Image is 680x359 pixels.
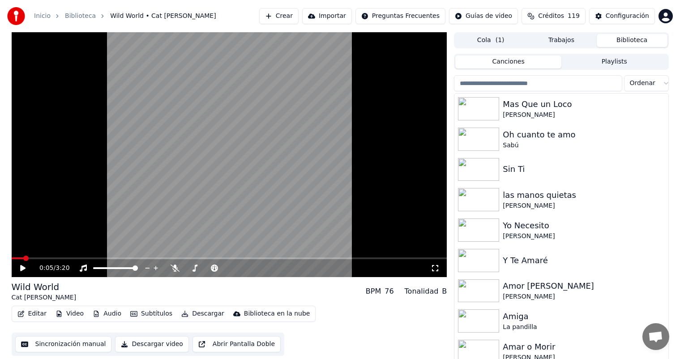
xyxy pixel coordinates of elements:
[442,286,447,297] div: B
[39,264,61,273] div: /
[259,8,299,24] button: Crear
[589,8,655,24] button: Configuración
[455,34,526,47] button: Cola
[503,98,664,111] div: Mas Que un Loco
[355,8,445,24] button: Preguntas Frecuentes
[244,309,310,318] div: Biblioteca en la nube
[503,280,664,292] div: Amor [PERSON_NAME]
[503,201,664,210] div: [PERSON_NAME]
[503,189,664,201] div: las manos quietas
[538,12,564,21] span: Créditos
[503,128,664,141] div: Oh cuanto te amo
[56,264,69,273] span: 3:20
[65,12,96,21] a: Biblioteca
[366,286,381,297] div: BPM
[503,254,664,267] div: Y Te Amaré
[606,12,649,21] div: Configuración
[12,293,77,302] div: Cat [PERSON_NAME]
[503,141,664,150] div: Sabú
[115,336,188,352] button: Descargar video
[52,308,87,320] button: Video
[12,281,77,293] div: Wild World
[503,232,664,241] div: [PERSON_NAME]
[385,286,393,297] div: 76
[503,341,664,353] div: Amar o Morir
[642,323,669,350] a: Chat abierto
[526,34,597,47] button: Trabajos
[503,323,664,332] div: La pandilla
[7,7,25,25] img: youka
[110,12,216,21] span: Wild World • Cat [PERSON_NAME]
[449,8,518,24] button: Guías de video
[503,292,664,301] div: [PERSON_NAME]
[597,34,667,47] button: Biblioteca
[39,264,53,273] span: 0:05
[503,111,664,120] div: [PERSON_NAME]
[503,310,664,323] div: Amiga
[15,336,112,352] button: Sincronización manual
[178,308,228,320] button: Descargar
[192,336,281,352] button: Abrir Pantalla Doble
[561,56,667,68] button: Playlists
[34,12,51,21] a: Inicio
[522,8,586,24] button: Créditos119
[503,163,664,175] div: Sin Ti
[503,219,664,232] div: Yo Necesito
[89,308,125,320] button: Audio
[302,8,352,24] button: Importar
[455,56,561,68] button: Canciones
[405,286,439,297] div: Tonalidad
[127,308,176,320] button: Subtítulos
[496,36,505,45] span: ( 1 )
[34,12,216,21] nav: breadcrumb
[568,12,580,21] span: 119
[14,308,50,320] button: Editar
[630,79,655,88] span: Ordenar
